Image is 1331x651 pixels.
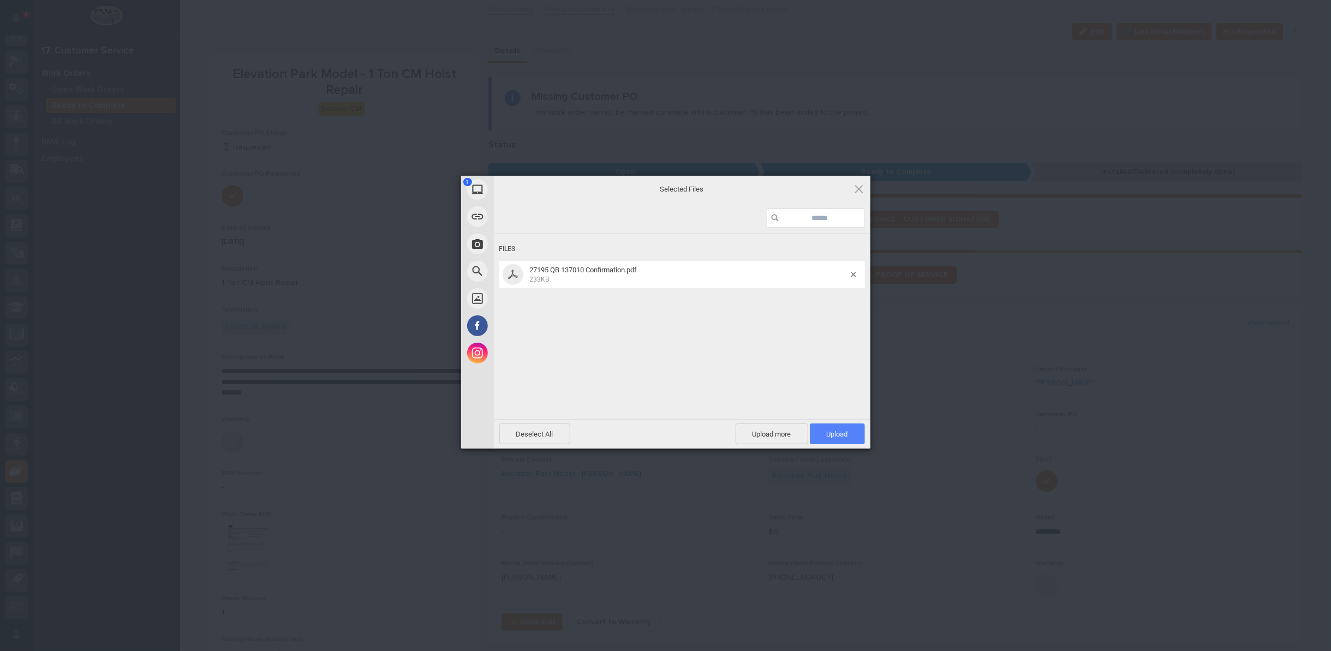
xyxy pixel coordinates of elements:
span: 233KB [530,276,550,283]
div: Web Search [461,258,592,285]
span: Deselect All [499,423,570,444]
span: Selected Files [573,184,791,194]
span: 1 [463,178,472,186]
div: Instagram [461,339,592,367]
div: Unsplash [461,285,592,312]
div: Facebook [461,312,592,339]
span: Upload more [736,423,808,444]
span: Upload [827,430,848,438]
div: Take Photo [461,230,592,258]
span: 27195 QB 137010 Confirmation.pdf [530,266,637,274]
span: 27195 QB 137010 Confirmation.pdf [527,266,851,284]
span: Upload [810,423,865,444]
div: My Device [461,176,592,203]
div: Link (URL) [461,203,592,230]
div: Files [499,239,865,259]
span: Click here or hit ESC to close picker [853,183,865,195]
